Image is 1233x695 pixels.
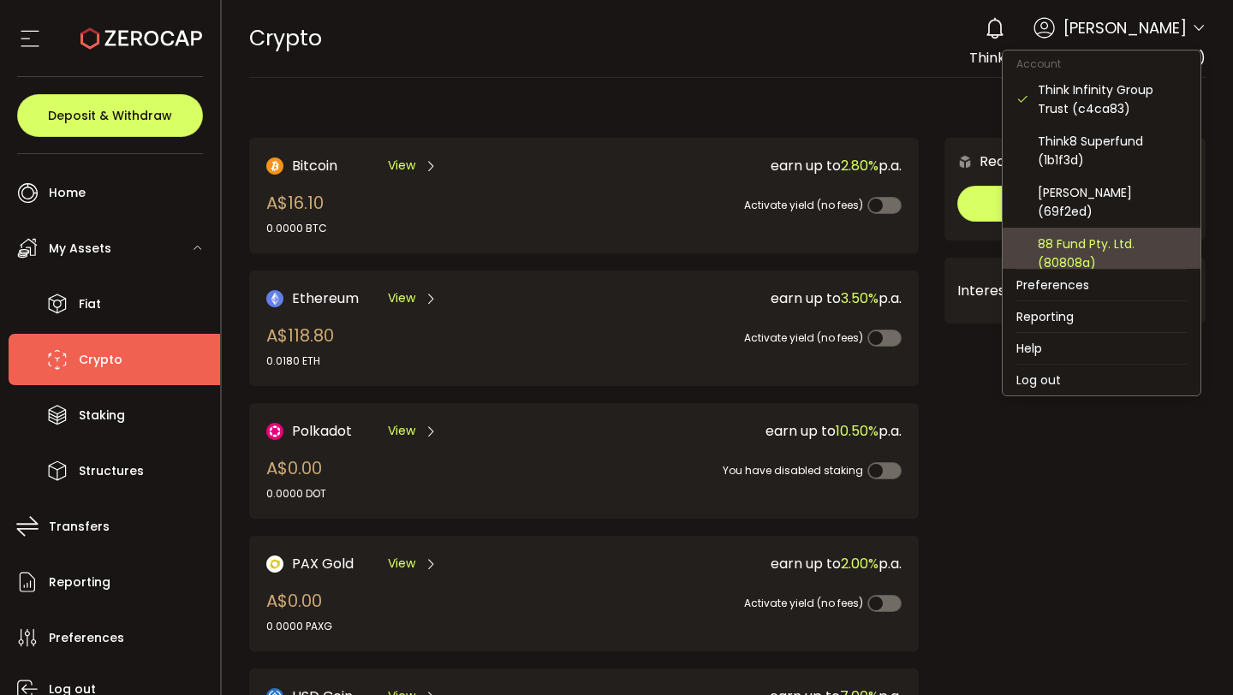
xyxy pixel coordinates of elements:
span: Activate yield (no fees) [744,198,863,212]
img: Bitcoin [266,157,283,175]
li: Log out [1003,365,1200,395]
span: Reporting [49,570,110,595]
span: Crypto [249,23,322,53]
span: Home [49,181,86,205]
span: View [388,555,415,573]
div: Think8 Superfund (1b1f3d) [1038,132,1187,169]
div: 88 Fund Pty. Ltd. (80808a) [1038,235,1187,272]
div: A$118.80 [266,323,334,369]
div: Interest Calculator [957,270,1193,312]
span: 2.00% [841,554,879,573]
span: PAX Gold [292,553,354,574]
span: View [388,157,415,175]
div: earn up to p.a. [587,553,902,574]
span: Bitcoin [292,155,337,176]
span: Activate yield (no fees) [744,596,863,610]
span: Staking [79,403,125,428]
span: Think Infinity Group Trust (c4ca83) [969,48,1206,68]
span: Transfers [49,514,110,539]
div: earn up to p.a. [587,155,902,176]
div: Think Infinity Group Trust (c4ca83) [1038,80,1187,118]
span: 10.50% [836,421,879,441]
img: Ethereum [266,290,283,307]
span: Crypto [79,347,122,372]
div: earn up to p.a. [587,420,902,442]
div: earn up to p.a. [587,288,902,309]
span: Fiat [79,292,101,317]
img: 6nGpN7MZ9FLuBP83NiajKbTRY4UzlzQtBKtCrLLspmCkSvCZHBKvY3NxgQaT5JnOQREvtQ257bXeeSTueZfAPizblJ+Fe8JwA... [957,154,973,169]
div: A$0.00 [266,588,332,634]
div: A$0.00 [266,455,326,502]
div: 0.0180 ETH [266,353,334,369]
div: 0.0000 DOT [266,486,326,502]
span: 3.50% [841,288,879,308]
button: Deposit & Withdraw [17,94,203,137]
span: My Assets [49,236,111,261]
button: Trade OTC [957,186,1193,222]
span: Account [1003,56,1075,71]
span: Preferences [49,626,124,650]
div: 0.0000 BTC [266,221,327,236]
span: View [388,289,415,307]
span: 2.80% [841,156,879,175]
li: Help [1003,333,1200,364]
div: [PERSON_NAME] (69f2ed) [1038,183,1187,221]
div: Request an OTC Trade [944,151,1132,172]
iframe: Chat Widget [1147,613,1233,695]
span: Structures [79,459,144,484]
span: Ethereum [292,288,359,309]
img: PAX Gold [266,555,283,573]
span: Polkadot [292,420,352,442]
div: A$16.10 [266,190,327,236]
div: 0.0000 PAXG [266,619,332,634]
span: Activate yield (no fees) [744,330,863,345]
span: Deposit & Withdraw [48,110,172,122]
span: View [388,422,415,440]
span: You have disabled staking [723,463,863,478]
img: DOT [266,423,283,440]
li: Preferences [1003,270,1200,300]
span: [PERSON_NAME] [1063,16,1187,39]
li: Reporting [1003,301,1200,332]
